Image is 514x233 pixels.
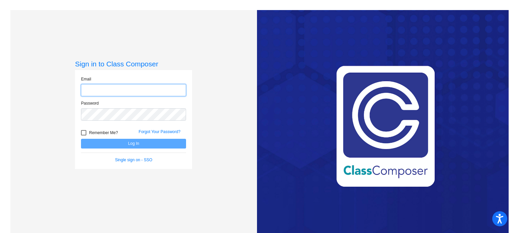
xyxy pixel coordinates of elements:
[81,76,91,82] label: Email
[115,158,152,162] a: Single sign on - SSO
[81,139,186,149] button: Log In
[139,129,180,134] a: Forgot Your Password?
[89,129,118,137] span: Remember Me?
[75,60,192,68] h3: Sign in to Class Composer
[81,100,99,106] label: Password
